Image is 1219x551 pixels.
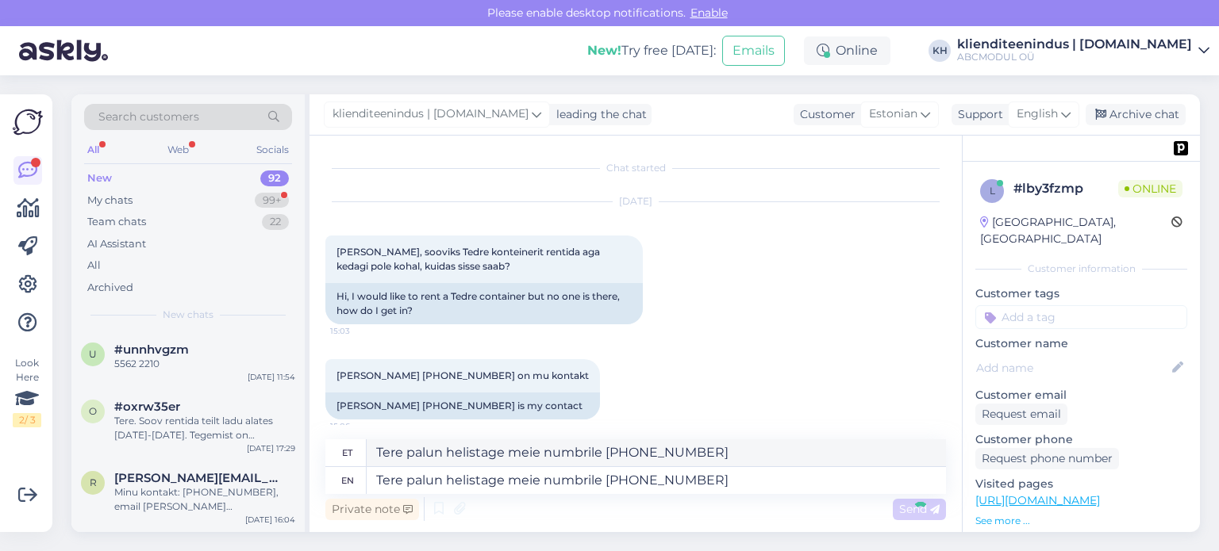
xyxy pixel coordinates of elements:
div: KH [929,40,951,62]
p: Visited pages [975,476,1187,492]
p: Customer name [975,335,1187,352]
p: Customer email [975,387,1187,404]
span: Estonian [869,105,917,123]
img: Askly Logo [13,107,43,137]
span: [PERSON_NAME] [PHONE_NUMBER] on mu kontakt [336,369,589,381]
div: 92 [260,170,289,186]
input: Add name [976,359,1169,377]
input: Add a tag [975,305,1187,329]
div: leading the chat [550,106,647,123]
div: 99+ [255,193,289,209]
div: Look Here [13,356,41,427]
div: Hi, I would like to rent a Tedre container but no one is there, how do I get in? [325,283,643,324]
img: pd [1174,141,1188,155]
a: klienditeenindus | [DOMAIN_NAME]ABCMODUL OÜ [957,38,1209,63]
div: Tere. Soov rentida teilt ladu alates [DATE]-[DATE]. Tegemist on kolimiskastidega ca 23 tk mõõdud ... [114,414,295,442]
div: [DATE] 17:29 [247,442,295,454]
div: [PERSON_NAME] [PHONE_NUMBER] is my contact [325,392,600,419]
div: ABCMODUL OÜ [957,51,1192,63]
span: English [1017,105,1058,123]
div: Archive chat [1086,104,1186,125]
button: Emails [722,36,785,66]
div: Support [952,106,1003,123]
div: Chat started [325,161,946,175]
div: All [87,258,101,274]
span: New chats [163,308,213,322]
div: Customer [794,106,856,123]
div: # lby3fzmp [1013,179,1118,198]
div: Customer information [975,262,1187,276]
div: [DATE] 16:04 [245,514,295,526]
span: Enable [686,6,733,20]
div: Web [164,140,192,160]
span: #oxrw35er [114,400,180,414]
span: l [990,185,995,197]
div: My chats [87,193,133,209]
span: 15:06 [330,420,390,432]
p: Customer phone [975,431,1187,448]
div: Archived [87,280,133,296]
a: [URL][DOMAIN_NAME] [975,493,1100,507]
span: o [89,405,97,417]
div: AI Assistant [87,236,146,252]
span: #unnhvgzm [114,342,189,357]
div: Online [804,36,890,65]
div: All [84,140,102,160]
div: 2 / 3 [13,413,41,427]
div: Request email [975,404,1067,425]
div: [GEOGRAPHIC_DATA], [GEOGRAPHIC_DATA] [980,214,1171,247]
div: [DATE] 11:54 [248,371,295,383]
span: u [89,348,97,360]
span: 15:03 [330,325,390,337]
p: Customer tags [975,285,1187,302]
div: 22 [262,214,289,230]
div: Team chats [87,214,146,230]
div: 5562 2210 [114,357,295,371]
span: robert.roosalu@mindtitan.com [114,471,279,485]
div: Minu kontakt: [PHONE_NUMBER], email [PERSON_NAME][EMAIL_ADDRESS][DOMAIN_NAME] [114,485,295,514]
span: klienditeenindus | [DOMAIN_NAME] [333,105,529,123]
span: r [90,476,97,488]
span: Search customers [98,109,199,125]
div: Socials [253,140,292,160]
span: Online [1118,180,1182,197]
div: Request phone number [975,448,1119,469]
span: [PERSON_NAME], sooviks Tedre konteinerit rentida aga kedagi pole kohal, kuidas sisse saab? [336,246,602,272]
div: Try free [DATE]: [587,41,716,60]
div: New [87,170,112,186]
div: [DATE] [325,194,946,209]
p: See more ... [975,514,1187,528]
b: New! [587,43,621,58]
div: klienditeenindus | [DOMAIN_NAME] [957,38,1192,51]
